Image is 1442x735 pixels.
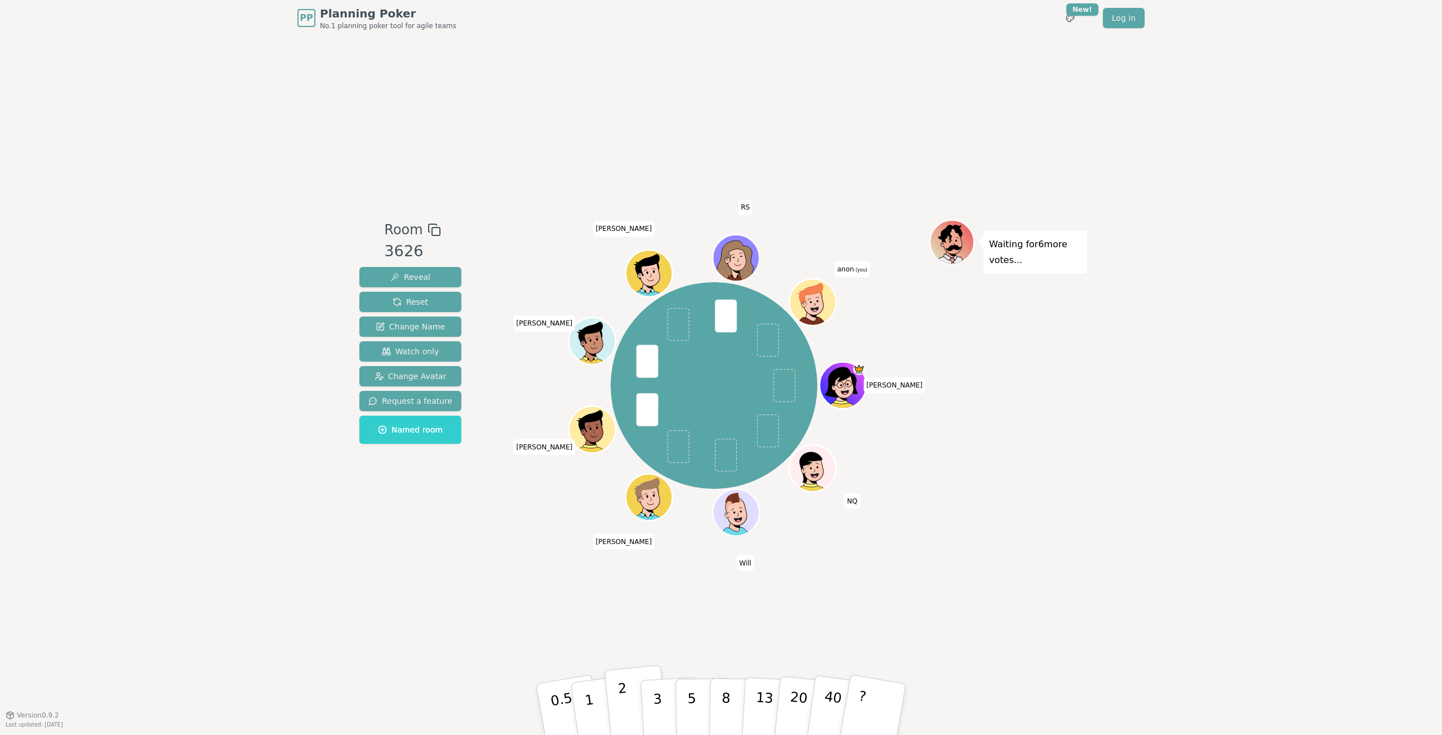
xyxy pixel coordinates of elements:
[1066,3,1098,16] div: New!
[390,271,430,283] span: Reveal
[382,346,439,357] span: Watch only
[375,371,447,382] span: Change Avatar
[989,237,1081,268] p: Waiting for 6 more votes...
[834,261,870,277] span: Click to change your name
[300,11,313,25] span: PP
[844,493,860,509] span: Click to change your name
[359,366,461,386] button: Change Avatar
[17,711,59,720] span: Version 0.9.2
[514,316,576,332] span: Click to change your name
[1103,8,1145,28] a: Log in
[6,721,63,728] span: Last updated: [DATE]
[593,221,655,237] span: Click to change your name
[514,439,576,455] span: Click to change your name
[384,240,440,263] div: 3626
[853,363,865,375] span: Heidi is the host
[378,424,443,435] span: Named room
[297,6,456,30] a: PPPlanning PokerNo.1 planning poker tool for agile teams
[1060,8,1080,28] button: New!
[736,555,754,571] span: Click to change your name
[359,267,461,287] button: Reveal
[359,341,461,362] button: Watch only
[320,21,456,30] span: No.1 planning poker tool for agile teams
[738,200,753,216] span: Click to change your name
[320,6,456,21] span: Planning Poker
[376,321,445,332] span: Change Name
[593,534,655,550] span: Click to change your name
[368,395,452,407] span: Request a feature
[864,377,925,393] span: Click to change your name
[384,220,422,240] span: Room
[854,268,867,273] span: (you)
[791,280,835,324] button: Click to change your avatar
[393,296,428,308] span: Reset
[359,416,461,444] button: Named room
[359,317,461,337] button: Change Name
[359,292,461,312] button: Reset
[6,711,59,720] button: Version0.9.2
[359,391,461,411] button: Request a feature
